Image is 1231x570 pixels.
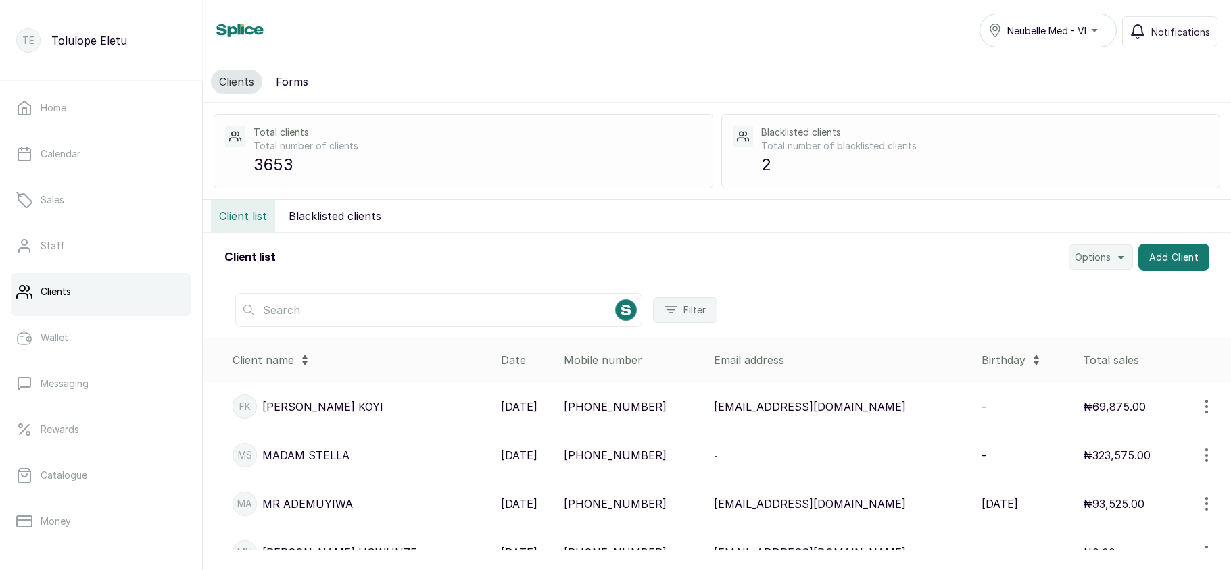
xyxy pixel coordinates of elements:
[1151,25,1210,39] span: Notifications
[41,377,89,390] p: Messaging
[41,515,71,528] p: Money
[237,546,252,559] p: MU
[1083,398,1146,415] p: ₦69,875.00
[653,297,717,323] button: Filter
[1122,16,1217,47] button: Notifications
[11,365,191,403] a: Messaging
[41,331,68,344] p: Wallet
[501,447,537,463] p: [DATE]
[1069,244,1133,270] button: Options
[761,139,1209,153] p: Total number of blacklisted clients
[564,447,667,463] p: [PHONE_NUMBER]
[761,126,1209,139] p: Blacklisted clients
[501,496,537,512] p: [DATE]
[982,398,986,415] p: -
[268,70,316,94] button: Forms
[11,181,191,219] a: Sales
[1007,24,1086,38] span: Neubelle Med - VI
[714,450,718,461] span: -
[211,200,275,232] button: Client list
[11,457,191,494] a: Catalogue
[262,544,417,561] p: [PERSON_NAME] UGWUNZE
[501,398,537,415] p: [DATE]
[41,239,65,253] p: Staff
[1138,244,1210,271] button: Add Client
[1083,352,1226,368] div: Total sales
[1083,447,1151,463] p: ₦323,575.00
[683,303,706,317] span: Filter
[982,544,986,561] p: -
[714,398,906,415] p: [EMAIL_ADDRESS][DOMAIN_NAME]
[564,496,667,512] p: [PHONE_NUMBER]
[224,249,276,265] h2: Client list
[11,502,191,540] a: Money
[41,101,66,115] p: Home
[211,70,262,94] button: Clients
[714,544,906,561] p: [EMAIL_ADDRESS][DOMAIN_NAME]
[41,285,71,299] p: Clients
[1075,251,1111,264] span: Options
[262,398,383,415] p: [PERSON_NAME] KOYI
[11,273,191,311] a: Clients
[41,147,80,161] p: Calendar
[501,352,553,368] div: Date
[238,448,252,462] p: MS
[41,423,79,436] p: Rewards
[237,497,252,511] p: MA
[41,193,64,207] p: Sales
[982,349,1071,371] div: Birthday
[254,153,701,177] p: 3653
[235,293,642,327] input: Search
[254,126,701,139] p: Total clients
[239,400,251,413] p: FK
[564,398,667,415] p: [PHONE_NUMBER]
[11,319,191,357] a: Wallet
[980,14,1117,47] button: Neubelle Med - VI
[262,496,353,512] p: MR ADEMUYIWA
[233,349,490,371] div: Client name
[982,447,986,463] p: -
[281,200,389,232] button: Blacklisted clients
[11,89,191,127] a: Home
[254,139,701,153] p: Total number of clients
[1083,496,1144,512] p: ₦93,525.00
[11,135,191,173] a: Calendar
[501,544,537,561] p: [DATE]
[761,153,1209,177] p: 2
[982,496,1018,512] p: [DATE]
[51,32,127,49] p: Tolulope Eletu
[262,447,349,463] p: MADAM STELLA
[714,496,906,512] p: [EMAIL_ADDRESS][DOMAIN_NAME]
[564,544,667,561] p: [PHONE_NUMBER]
[1083,544,1115,561] p: ₦0.00
[564,352,703,368] div: Mobile number
[22,34,34,47] p: TE
[714,352,971,368] div: Email address
[11,411,191,448] a: Rewards
[41,469,87,482] p: Catalogue
[11,227,191,265] a: Staff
